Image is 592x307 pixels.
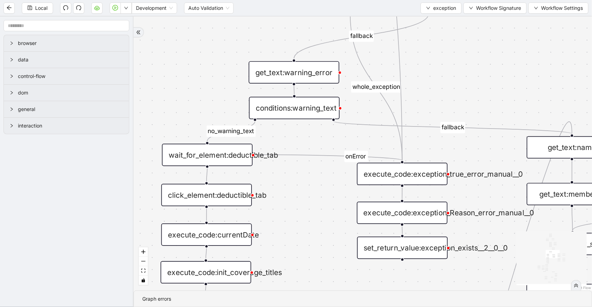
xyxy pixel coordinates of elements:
span: down [124,6,128,10]
div: wait_for_element:deductible_tab [162,144,253,166]
div: execute_code:exception_true_error_manual__0 [357,163,448,185]
span: right [9,58,14,62]
span: down [426,6,430,10]
span: play-circle [112,5,118,11]
g: Edge from conditions:warning_text to get_text:name [334,121,572,134]
button: saveLocal [22,2,53,14]
g: Edge from conditions:whole_exception to execute_code:exception_true_error_manual__0 [350,14,402,161]
span: Auto Validation [188,3,229,13]
span: Workflow Settings [541,4,583,12]
button: downWorkflow Settings [528,2,588,14]
span: control-flow [18,72,123,80]
span: right [9,74,14,78]
g: Edge from conditions:whole_exception to get_text:warning_error [294,14,429,59]
span: down [469,6,473,10]
span: arrow-left [6,5,12,11]
span: interaction [18,122,123,130]
span: save [27,5,32,10]
span: Development [136,3,173,13]
span: plus-circle [395,268,410,283]
button: redo [73,2,84,14]
div: Graph errors [142,295,583,303]
div: execute_code:currentDate [161,223,252,246]
div: data [4,52,129,68]
g: Edge from get_text:memberID to execute_server_side_workflow: [572,207,573,230]
div: set_return_value:exception_exists__2__0__0plus-circle [357,237,448,259]
div: get_text:warning_error [249,61,339,84]
span: Workflow Signature [476,4,521,12]
div: execute_code:exception_Reason_error_manual__0 [357,202,448,224]
span: dom [18,89,123,97]
div: control-flow [4,68,129,84]
button: zoom in [139,247,148,257]
button: arrow-left [4,2,15,14]
span: right [9,107,14,111]
span: Local [35,4,47,12]
span: right [9,41,14,45]
g: Edge from wait_for_element:deductible_tab to execute_code:exception_true_error_manual__0 [255,151,402,162]
g: Edge from conditions:warning_text to wait_for_element:deductible_tab [207,121,256,141]
div: execute_code:init_coverage_titles [161,261,251,284]
div: click_element:deductible_tab [161,184,252,206]
span: redo [76,5,82,11]
span: right [9,91,14,95]
span: data [18,56,123,64]
span: double-right [136,30,141,35]
div: conditions:warning_text [249,97,340,119]
button: undo [60,2,71,14]
span: general [18,105,123,113]
span: browser [18,39,123,47]
span: double-right [574,283,579,288]
span: exception [433,4,456,12]
button: downexception [421,2,462,14]
span: down [534,6,538,10]
button: play-circle [110,2,121,14]
button: down [121,2,132,14]
g: Edge from execute_code:currentDate to execute_code:init_coverage_titles [206,248,207,259]
a: React Flow attribution [573,286,591,290]
div: set_return_value:exception_exists__2__0__0 [357,237,448,259]
button: zoom out [139,257,148,266]
button: fit view [139,266,148,276]
button: toggle interactivity [139,276,148,285]
div: interaction [4,118,129,134]
button: cloud-server [91,2,103,14]
div: dom [4,85,129,101]
button: downWorkflow Signature [463,2,527,14]
div: general [4,101,129,117]
span: right [9,124,14,128]
div: browser [4,35,129,51]
g: Edge from get_text:warning_error to conditions:warning_text [294,86,294,94]
span: undo [63,5,69,11]
span: cloud-server [94,5,100,11]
